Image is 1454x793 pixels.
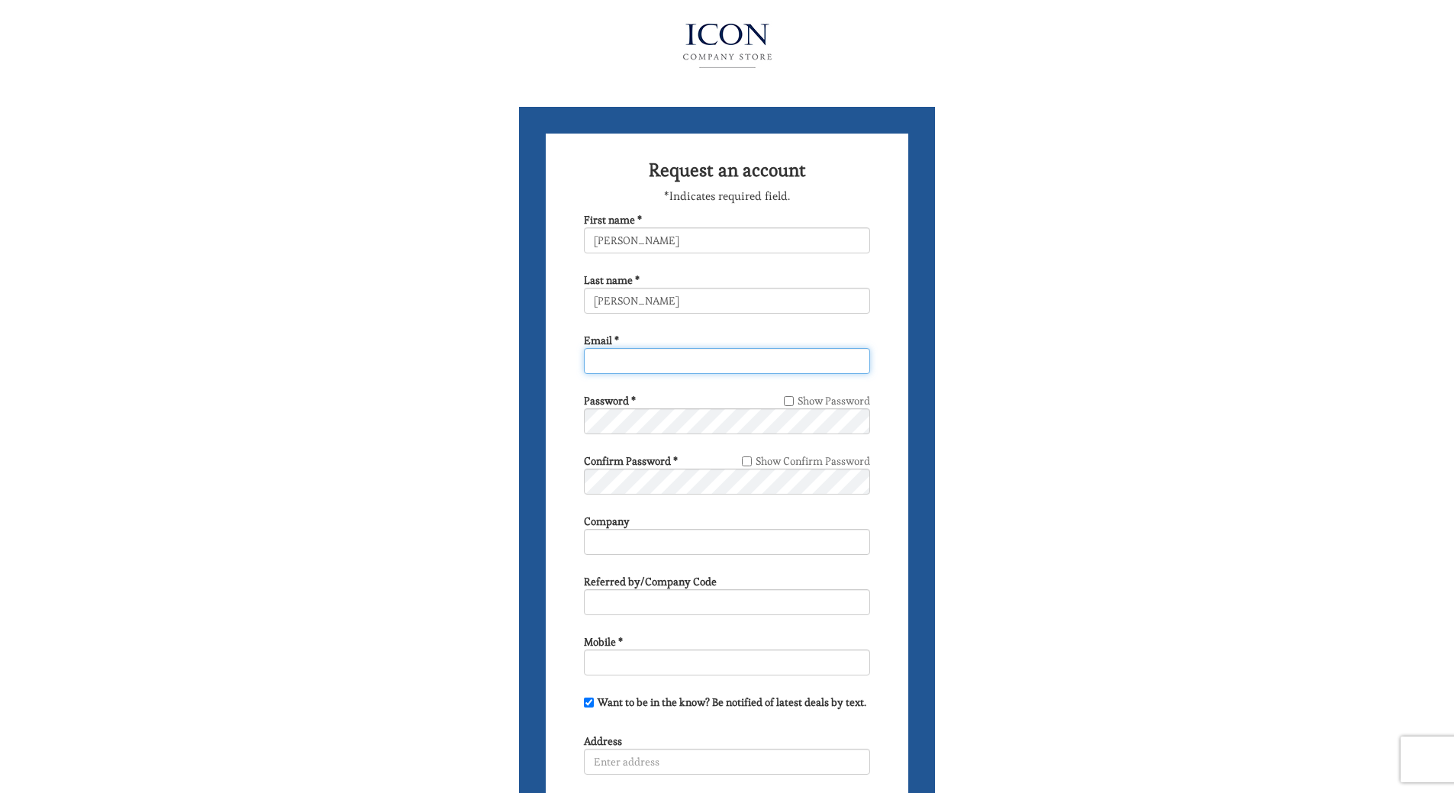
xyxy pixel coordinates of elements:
label: Confirm Password * [584,453,678,469]
label: Show Confirm Password [742,453,870,469]
label: Mobile * [584,634,623,650]
input: Show Confirm Password [742,456,752,466]
input: Enter address [584,749,870,775]
label: Last name * [584,272,640,288]
input: Show Password [784,396,794,406]
label: First name * [584,212,642,227]
label: Company [584,514,630,529]
h2: Request an account [584,160,870,180]
input: Want to be in the know? Be notified of latest deals by text. [584,698,594,708]
label: Show Password [784,393,870,408]
label: Referred by/Company Code [584,574,717,589]
label: Address [584,733,622,749]
label: Password * [584,393,636,408]
label: Want to be in the know? Be notified of latest deals by text. [584,695,866,710]
label: Email * [584,333,619,348]
p: *Indicates required field. [584,188,870,205]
